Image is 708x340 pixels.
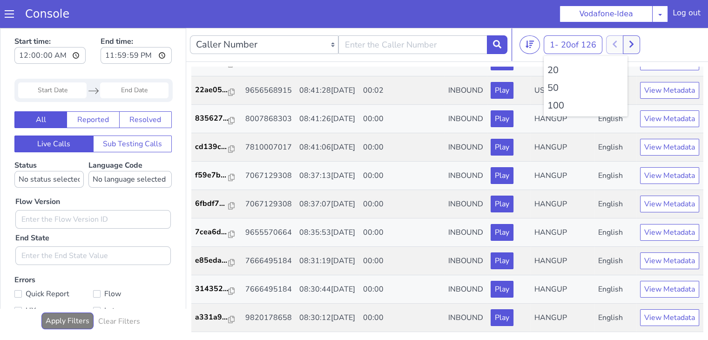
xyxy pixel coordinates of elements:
[296,134,359,162] td: 08:37:13[DATE]
[640,253,699,270] button: View Metadata
[491,196,513,213] button: Play
[594,105,636,134] td: English
[296,276,359,304] td: 08:30:12[DATE]
[101,5,172,39] label: End time:
[195,284,229,295] p: a331a9...
[195,227,229,238] p: e85eda...
[296,162,359,190] td: 08:37:07[DATE]
[594,219,636,247] td: English
[444,247,486,276] td: INBOUND
[547,71,624,85] li: 100
[195,85,238,96] a: 835627...
[14,132,84,160] label: Status
[119,83,172,100] button: Resolved
[544,7,602,26] button: 1- 20of 126
[296,219,359,247] td: 08:31:19[DATE]
[41,285,94,301] button: Apply Filters
[531,276,594,304] td: HANGUP
[444,190,486,219] td: INBOUND
[531,219,594,247] td: HANGUP
[444,134,486,162] td: INBOUND
[594,190,636,219] td: English
[491,224,513,241] button: Play
[491,111,513,128] button: Play
[195,113,229,124] p: cd139c...
[14,7,81,20] a: Console
[359,134,445,162] td: 00:00
[531,134,594,162] td: HANGUP
[88,143,172,160] select: Language Code
[242,105,296,134] td: 7810007017
[14,108,94,124] button: Live Calls
[359,77,445,105] td: 00:00
[444,276,486,304] td: INBOUND
[640,54,699,71] button: View Metadata
[296,48,359,77] td: 08:41:28[DATE]
[560,6,653,22] button: Vodafone-Idea
[67,83,119,100] button: Reported
[444,219,486,247] td: INBOUND
[359,276,445,304] td: 00:00
[15,204,49,216] label: End State
[242,247,296,276] td: 7666495184
[93,108,172,124] button: Sub Testing Calls
[93,259,172,272] label: Flow
[195,170,238,181] a: 6fbdf7...
[359,247,445,276] td: 00:00
[195,255,238,266] a: 314352...
[195,284,238,295] a: a331a9...
[594,276,636,304] td: English
[640,281,699,298] button: View Metadata
[640,224,699,241] button: View Metadata
[359,105,445,134] td: 00:00
[531,247,594,276] td: HANGUP
[15,168,60,179] label: Flow Version
[195,113,238,124] a: cd139c...
[531,190,594,219] td: HANGUP
[242,190,296,219] td: 9655570664
[195,56,229,68] p: 22ae05...
[531,105,594,134] td: HANGUP
[98,289,140,298] h6: Clear Filters
[18,54,87,70] input: Start Date
[547,53,624,67] li: 50
[491,281,513,298] button: Play
[673,7,701,22] div: Log out
[296,247,359,276] td: 08:30:44[DATE]
[359,219,445,247] td: 00:00
[195,170,229,181] p: 6fbdf7...
[547,35,624,49] li: 20
[531,77,594,105] td: HANGUP
[15,182,171,201] input: Enter the Flow Version ID
[14,276,93,289] label: UX
[88,132,172,160] label: Language Code
[195,198,229,210] p: 7cea6d...
[531,48,594,77] td: USER_HANGUP
[359,48,445,77] td: 00:02
[491,54,513,71] button: Play
[100,54,169,70] input: End Date
[242,48,296,77] td: 9656568915
[491,168,513,184] button: Play
[296,77,359,105] td: 08:41:26[DATE]
[640,196,699,213] button: View Metadata
[640,168,699,184] button: View Metadata
[242,219,296,247] td: 7666495184
[338,7,487,26] input: Enter the Caller Number
[242,276,296,304] td: 9820178658
[195,142,229,153] p: f59e7b...
[14,83,67,100] button: All
[14,5,86,39] label: Start time:
[444,77,486,105] td: INBOUND
[444,162,486,190] td: INBOUND
[195,227,238,238] a: e85eda...
[444,105,486,134] td: INBOUND
[640,82,699,99] button: View Metadata
[242,77,296,105] td: 8007868303
[195,85,229,96] p: 835627...
[242,134,296,162] td: 7067129308
[359,162,445,190] td: 00:00
[444,48,486,77] td: INBOUND
[594,77,636,105] td: English
[594,162,636,190] td: English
